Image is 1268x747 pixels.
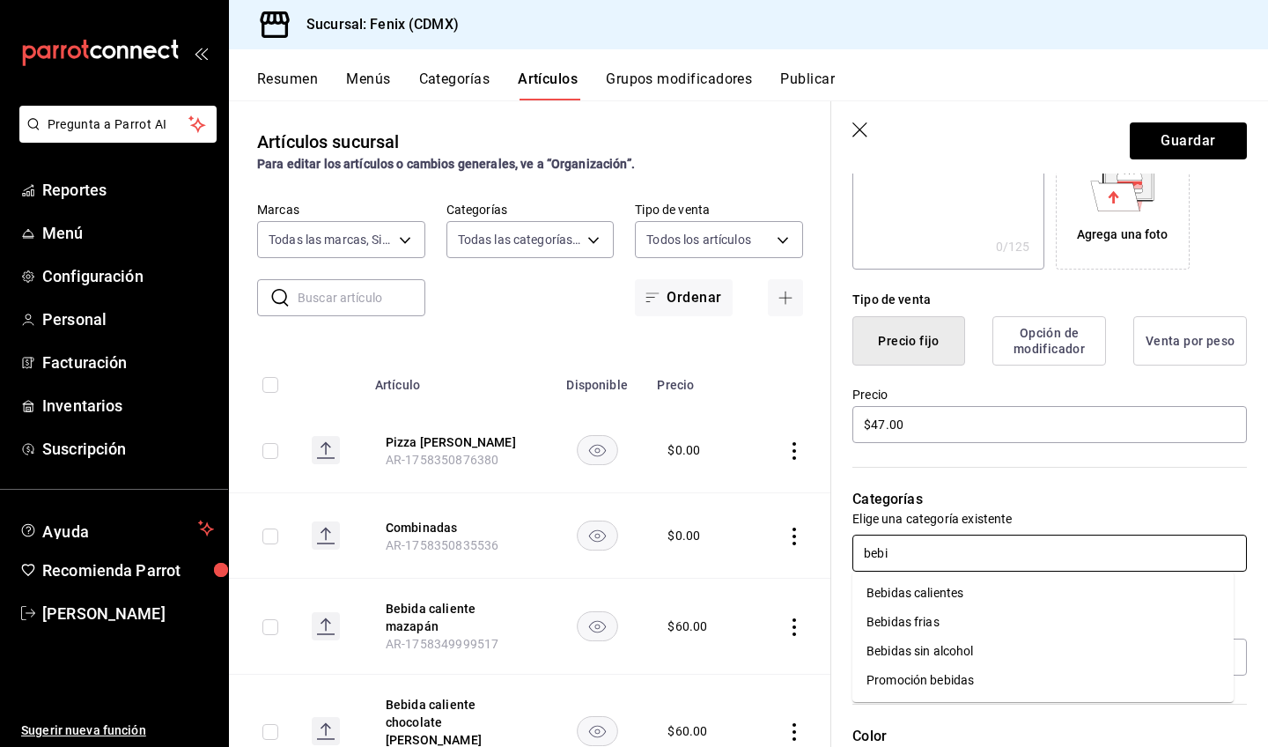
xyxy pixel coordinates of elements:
[852,637,1234,666] li: Bebidas sin alcohol
[1133,316,1247,366] button: Venta por peso
[194,46,208,60] button: open_drawer_menu
[667,618,707,635] div: $ 60.00
[785,528,803,545] button: actions
[42,558,214,582] span: Recomienda Parrot
[780,70,835,100] button: Publicar
[386,637,498,651] span: AR-1758349999517
[577,521,618,551] button: availability-product
[518,70,578,100] button: Artículos
[852,406,1247,443] input: $0.00
[12,128,217,146] a: Pregunta a Parrot AI
[852,535,1247,572] input: Elige una categoría existente
[346,70,390,100] button: Menús
[269,231,393,248] span: Todas las marcas, Sin marca
[42,394,214,418] span: Inventarios
[852,510,1247,528] p: Elige una categoría existente
[852,666,1234,695] li: Promoción bebidas
[19,106,217,143] button: Pregunta a Parrot AI
[386,519,527,536] button: edit-product-location
[646,351,752,408] th: Precio
[446,203,615,216] label: Categorías
[635,203,803,216] label: Tipo de venta
[992,316,1106,366] button: Opción de modificador
[852,291,1247,309] div: Tipo de venta
[386,538,498,552] span: AR-1758350835536
[996,238,1030,255] div: 0 /125
[386,453,498,467] span: AR-1758350876380
[42,518,191,539] span: Ayuda
[386,433,527,451] button: edit-product-location
[852,388,1247,401] label: Precio
[257,129,399,155] div: Artículos sucursal
[577,611,618,641] button: availability-product
[667,722,707,740] div: $ 60.00
[852,726,1247,747] p: Color
[667,441,700,459] div: $ 0.00
[42,437,214,461] span: Suscripción
[42,351,214,374] span: Facturación
[458,231,582,248] span: Todas las categorías, Sin categoría
[635,279,732,316] button: Ordenar
[1130,122,1247,159] button: Guardar
[257,157,635,171] strong: Para editar los artículos o cambios generales, ve a “Organización”.
[386,600,527,635] button: edit-product-location
[852,579,1234,608] li: Bebidas calientes
[1060,140,1185,265] div: Agrega una foto
[292,14,459,35] h3: Sucursal: Fenix (CDMX)
[852,608,1234,637] li: Bebidas frias
[606,70,752,100] button: Grupos modificadores
[785,723,803,741] button: actions
[852,316,965,366] button: Precio fijo
[257,70,318,100] button: Resumen
[257,70,1268,100] div: navigation tabs
[577,435,618,465] button: availability-product
[646,231,751,248] span: Todos los artículos
[577,716,618,746] button: availability-product
[419,70,490,100] button: Categorías
[21,721,214,740] span: Sugerir nueva función
[1077,226,1168,244] div: Agrega una foto
[42,307,214,331] span: Personal
[42,178,214,202] span: Reportes
[785,442,803,460] button: actions
[298,280,425,315] input: Buscar artículo
[42,264,214,288] span: Configuración
[257,203,425,216] label: Marcas
[785,618,803,636] button: actions
[48,115,189,134] span: Pregunta a Parrot AI
[42,221,214,245] span: Menú
[667,527,700,544] div: $ 0.00
[42,602,214,625] span: [PERSON_NAME]
[365,351,548,408] th: Artículo
[548,351,646,408] th: Disponible
[852,489,1247,510] p: Categorías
